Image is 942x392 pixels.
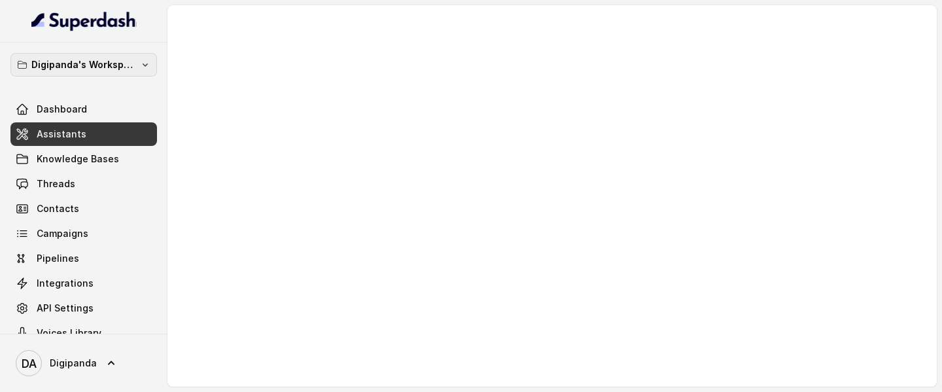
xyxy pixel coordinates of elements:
span: Pipelines [37,252,79,265]
a: Dashboard [10,98,157,121]
span: Threads [37,177,75,190]
a: Knowledge Bases [10,147,157,171]
img: light.svg [31,10,137,31]
a: Voices Library [10,321,157,345]
text: DA [22,357,37,370]
span: Campaigns [37,227,88,240]
a: Pipelines [10,247,157,270]
span: Voices Library [37,327,101,340]
span: Dashboard [37,103,87,116]
span: Assistants [37,128,86,141]
span: Digipanda [50,357,97,370]
a: Assistants [10,122,157,146]
span: Knowledge Bases [37,152,119,166]
a: API Settings [10,296,157,320]
span: API Settings [37,302,94,315]
span: Contacts [37,202,79,215]
a: Campaigns [10,222,157,245]
p: Digipanda's Workspace [31,57,136,73]
a: Digipanda [10,345,157,382]
a: Integrations [10,272,157,295]
a: Threads [10,172,157,196]
span: Integrations [37,277,94,290]
button: Digipanda's Workspace [10,53,157,77]
a: Contacts [10,197,157,221]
